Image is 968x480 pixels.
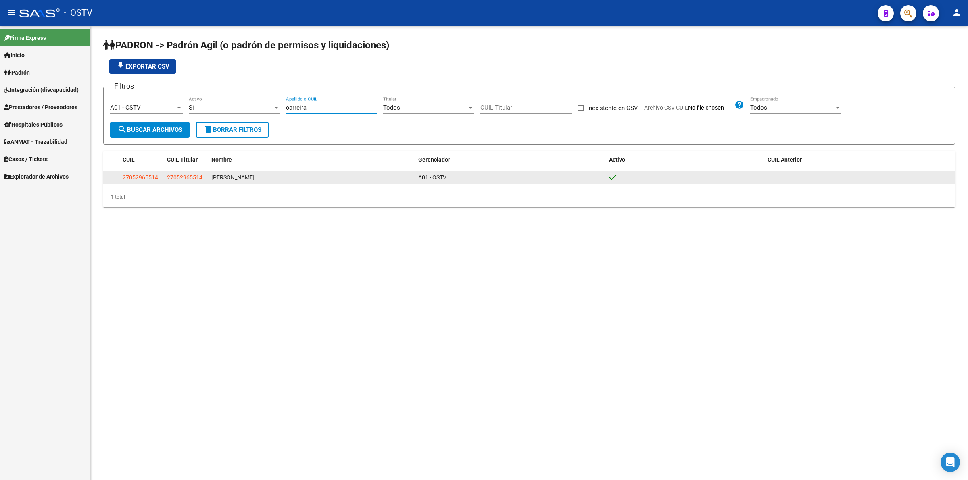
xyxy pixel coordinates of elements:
[4,51,25,60] span: Inicio
[211,174,255,181] span: [PERSON_NAME]
[123,174,158,181] span: 27052965514
[415,151,606,168] datatable-header-cell: Gerenciador
[167,156,198,163] span: CUIL Titular
[644,104,688,111] span: Archivo CSV CUIL
[4,137,67,146] span: ANMAT - Trazabilidad
[609,156,625,163] span: Activo
[4,120,63,129] span: Hospitales Públicos
[203,125,213,134] mat-icon: delete
[123,156,135,163] span: CUIL
[110,122,190,138] button: Buscar Archivos
[189,104,194,111] span: Si
[196,122,269,138] button: Borrar Filtros
[6,8,16,17] mat-icon: menu
[119,151,164,168] datatable-header-cell: CUIL
[167,174,202,181] span: 27052965514
[116,61,125,71] mat-icon: file_download
[4,172,69,181] span: Explorador de Archivos
[418,174,446,181] span: A01 - OSTV
[764,151,955,168] datatable-header-cell: CUIL Anterior
[383,104,400,111] span: Todos
[606,151,764,168] datatable-header-cell: Activo
[952,8,962,17] mat-icon: person
[211,156,232,163] span: Nombre
[688,104,734,112] input: Archivo CSV CUIL
[768,156,802,163] span: CUIL Anterior
[4,33,46,42] span: Firma Express
[117,125,127,134] mat-icon: search
[116,63,169,70] span: Exportar CSV
[4,103,77,112] span: Prestadores / Proveedores
[4,68,30,77] span: Padrón
[734,100,744,110] mat-icon: help
[164,151,208,168] datatable-header-cell: CUIL Titular
[587,103,638,113] span: Inexistente en CSV
[109,59,176,74] button: Exportar CSV
[110,104,141,111] span: A01 - OSTV
[110,81,138,92] h3: Filtros
[941,453,960,472] div: Open Intercom Messenger
[418,156,450,163] span: Gerenciador
[64,4,92,22] span: - OSTV
[117,126,182,133] span: Buscar Archivos
[103,39,389,51] span: PADRON -> Padrón Agil (o padrón de permisos y liquidaciones)
[203,126,261,133] span: Borrar Filtros
[4,155,48,164] span: Casos / Tickets
[208,151,415,168] datatable-header-cell: Nombre
[750,104,767,111] span: Todos
[103,187,955,207] div: 1 total
[4,85,79,94] span: Integración (discapacidad)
